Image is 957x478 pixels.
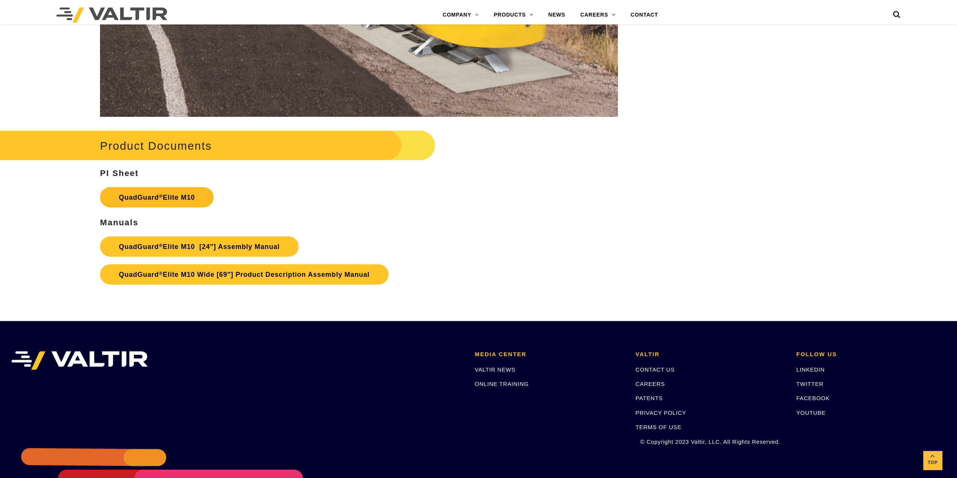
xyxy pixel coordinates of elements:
[100,187,214,208] a: QuadGuard®Elite M10
[435,8,486,23] a: COMPANY
[635,351,785,358] h2: VALTIR
[635,424,681,430] a: TERMS OF USE
[635,395,663,401] a: PATENTS
[100,218,138,227] strong: Manuals
[623,8,666,23] a: CONTACT
[796,395,830,401] a: FACEBOOK
[56,8,167,23] img: Valtir
[475,366,515,373] a: VALTIR NEWS
[159,243,163,248] sup: ®
[796,381,823,387] a: TWITTER
[635,381,665,387] a: CAREERS
[635,410,686,416] a: PRIVACY POLICY
[541,8,573,23] a: NEWS
[796,366,825,373] a: LINKEDIN
[486,8,541,23] a: PRODUCTS
[11,351,148,370] img: VALTIR
[159,193,163,199] sup: ®
[796,410,825,416] a: YOUTUBE
[475,381,528,387] a: ONLINE TRAINING
[923,451,942,470] a: Top
[100,237,299,257] a: QuadGuard®Elite M10 [24″] Assembly Manual
[635,437,785,446] p: © Copyright 2023 Valtir, LLC. All Rights Reserved.
[159,270,163,276] sup: ®
[475,351,624,358] h2: MEDIA CENTER
[100,264,388,285] a: QuadGuard®Elite M10 Wide [69″] Product Description Assembly Manual
[796,351,946,358] h2: FOLLOW US
[100,168,139,178] strong: PI Sheet
[573,8,623,23] a: CAREERS
[635,366,675,373] a: CONTACT US
[923,458,942,467] span: Top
